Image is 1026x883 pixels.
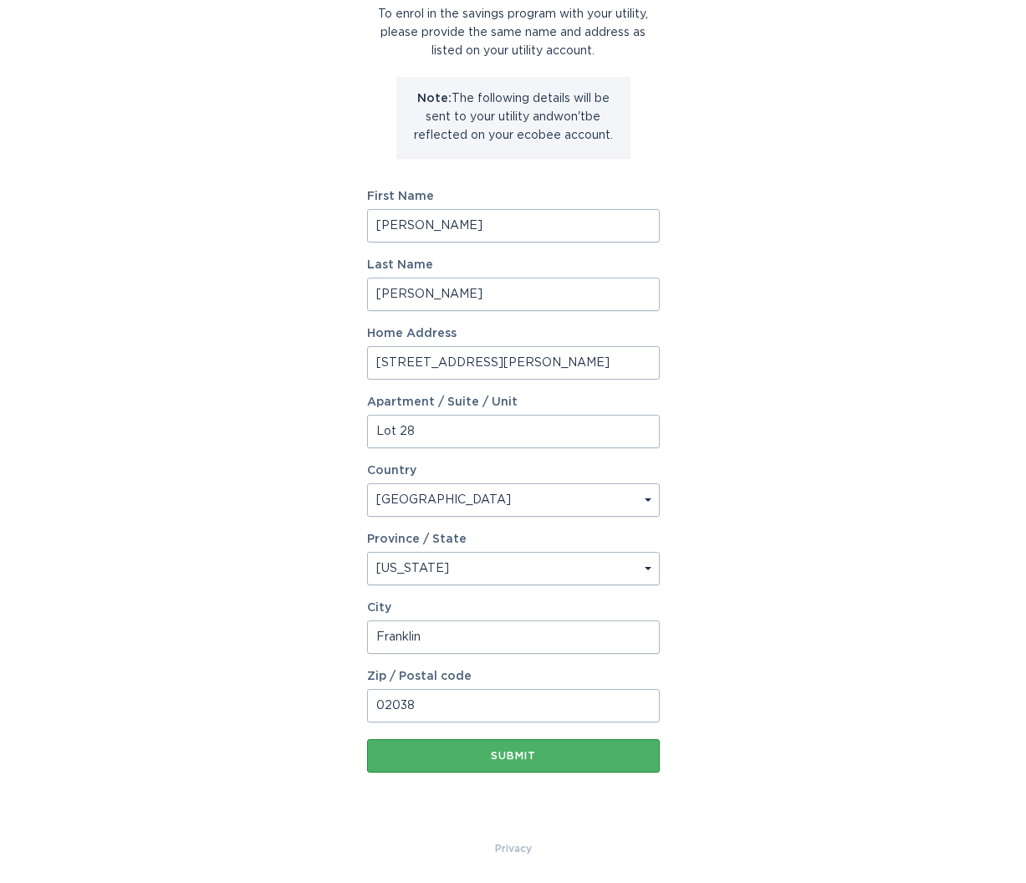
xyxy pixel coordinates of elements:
[367,671,660,682] label: Zip / Postal code
[417,93,452,105] strong: Note:
[367,191,660,202] label: First Name
[375,751,651,761] div: Submit
[367,5,660,60] div: To enrol in the savings program with your utility, please provide the same name and address as li...
[367,396,660,408] label: Apartment / Suite / Unit
[495,840,532,858] a: Privacy Policy & Terms of Use
[367,602,660,614] label: City
[367,328,660,339] label: Home Address
[367,259,660,271] label: Last Name
[367,533,467,545] label: Province / State
[367,465,416,477] label: Country
[367,739,660,773] button: Submit
[409,89,618,145] p: The following details will be sent to your utility and won't be reflected on your ecobee account.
